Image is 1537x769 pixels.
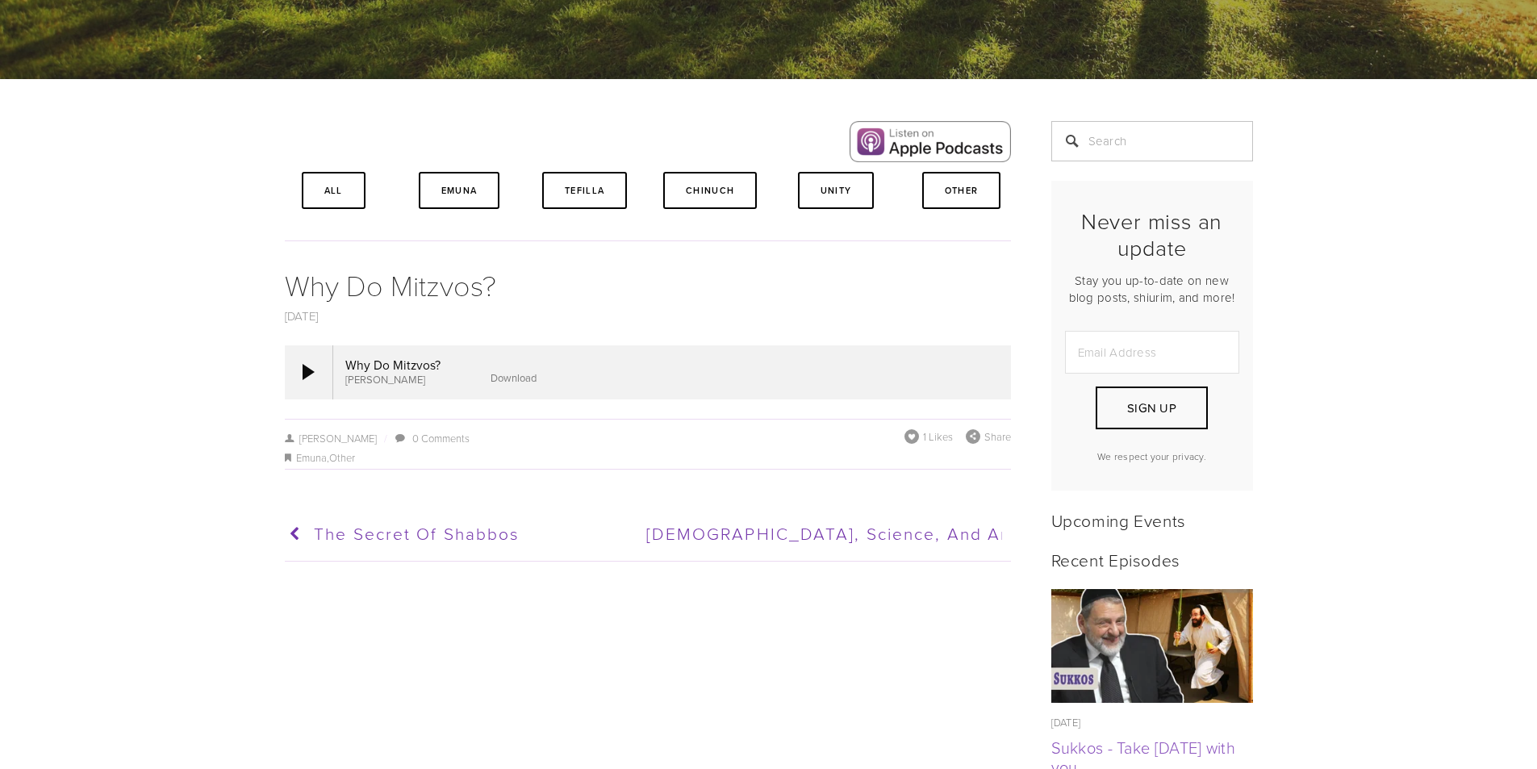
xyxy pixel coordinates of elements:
a: [DATE] [285,307,319,324]
h2: Upcoming Events [1051,510,1253,530]
h2: Recent Episodes [1051,550,1253,570]
a: Emuna [419,172,500,209]
span: / [377,431,393,445]
a: Download [491,370,537,385]
a: 0 Comments [412,431,470,445]
input: Search [1051,121,1253,161]
a: All [302,172,365,209]
span: 1 Likes [923,429,953,444]
a: [DEMOGRAPHIC_DATA], Science, and Archeology [646,514,1002,554]
a: Why Do Mitzvos? [285,265,496,304]
img: Sukkos - Take Yom Kippur with you [1050,589,1253,703]
button: Sign Up [1096,387,1207,429]
a: Sukkos - Take Yom Kippur with you [1051,589,1253,703]
h2: Never miss an update [1065,208,1239,261]
a: The Secret of Shabbos [285,514,641,554]
a: Other [329,450,355,465]
input: Email Address [1065,331,1239,374]
a: Emuna [296,450,327,465]
a: Other [922,172,1001,209]
p: Stay you up-to-date on new blog posts, shiurim, and more! [1065,272,1239,306]
span: [DEMOGRAPHIC_DATA], Science, and Archeology [646,521,1088,545]
a: [PERSON_NAME] [285,431,378,445]
p: We respect your privacy. [1065,449,1239,463]
a: Tefilla [542,172,627,209]
div: Share [966,429,1011,444]
div: , [285,449,1011,468]
a: Chinuch [663,172,757,209]
a: Unity [798,172,875,209]
span: The Secret of Shabbos [314,521,520,545]
span: Sign Up [1127,399,1176,416]
time: [DATE] [1051,715,1081,729]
